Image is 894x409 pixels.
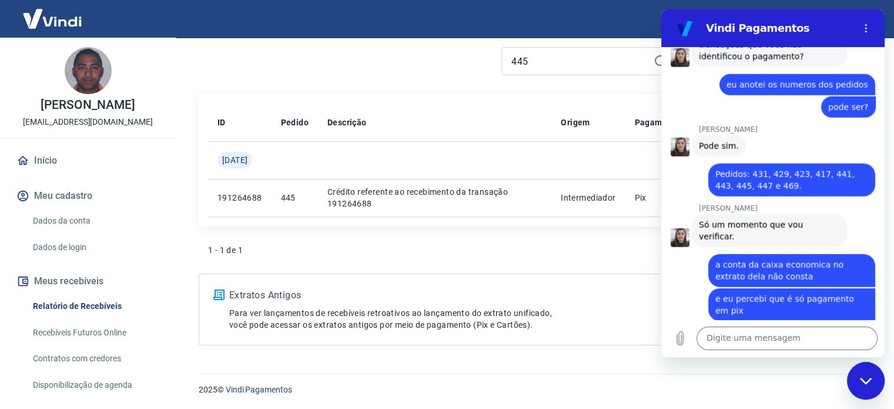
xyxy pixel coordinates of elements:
img: Vindi [14,1,91,36]
p: Origem [561,117,590,128]
input: Busque pelo número do pedido [511,52,649,70]
p: ID [217,117,226,128]
button: Meu cadastro [14,183,162,209]
p: [EMAIL_ADDRESS][DOMAIN_NAME] [23,116,153,128]
p: Para ver lançamentos de recebíveis retroativos ao lançamento do extrato unificado, você pode aces... [229,307,736,331]
a: Recebíveis Futuros Online [28,321,162,345]
p: Intermediador [561,192,615,204]
a: Início [14,148,162,174]
p: 445 [281,192,309,204]
a: Disponibilização de agenda [28,373,162,397]
a: Relatório de Recebíveis [28,294,162,318]
p: Extratos Antigos [229,288,736,302]
p: Pagamento [634,117,680,128]
a: Contratos com credores [28,347,162,371]
span: [DATE] [222,154,247,166]
img: ícone [213,290,225,300]
a: Dados da conta [28,209,162,233]
ul: Pagination [657,236,856,264]
a: Dados de login [28,235,162,260]
a: Vindi Pagamentos [226,385,292,394]
iframe: Botão para abrir a janela de mensagens, conversa em andamento [847,362,885,400]
p: 191264688 [217,192,262,204]
p: 1 - 1 de 1 [208,244,243,256]
p: Crédito referente ao recebimento da transação 191264688 [327,186,542,210]
p: Descrição [327,117,367,128]
button: Meus recebíveis [14,268,162,294]
button: Sair [838,8,880,30]
p: [PERSON_NAME] [41,99,135,111]
img: b364baf0-585a-4717-963f-4c6cdffdd737.jpeg [65,47,112,94]
p: Pedido [281,117,309,128]
iframe: Janela de mensagens [661,9,885,357]
p: Pix [634,192,680,204]
p: 2025 © [199,384,866,396]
